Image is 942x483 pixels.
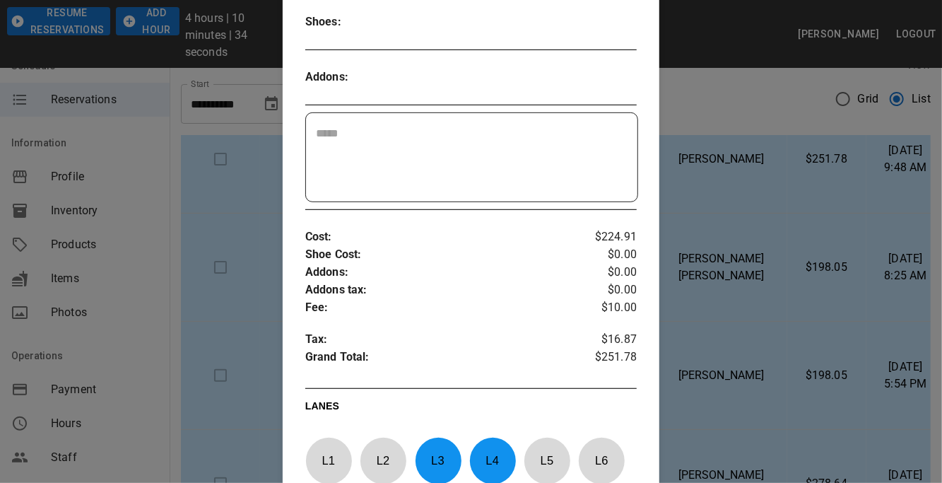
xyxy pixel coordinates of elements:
p: Grand Total : [305,349,582,370]
p: $0.00 [582,246,637,264]
p: L 5 [524,444,570,477]
p: LANES [305,399,637,419]
p: $10.00 [582,299,637,317]
p: Shoe Cost : [305,246,582,264]
p: $0.00 [582,264,637,281]
p: $224.91 [582,228,637,246]
p: L 1 [305,444,352,477]
p: Fee : [305,299,582,317]
p: Addons : [305,264,582,281]
p: L 2 [360,444,406,477]
p: Addons tax : [305,281,582,299]
p: $16.87 [582,331,637,349]
p: L 4 [469,444,516,477]
p: Tax : [305,331,582,349]
p: L 6 [578,444,625,477]
p: Addons : [305,69,388,86]
p: Shoes : [305,13,388,31]
p: $251.78 [582,349,637,370]
p: Cost : [305,228,582,246]
p: $0.00 [582,281,637,299]
p: L 3 [415,444,461,477]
